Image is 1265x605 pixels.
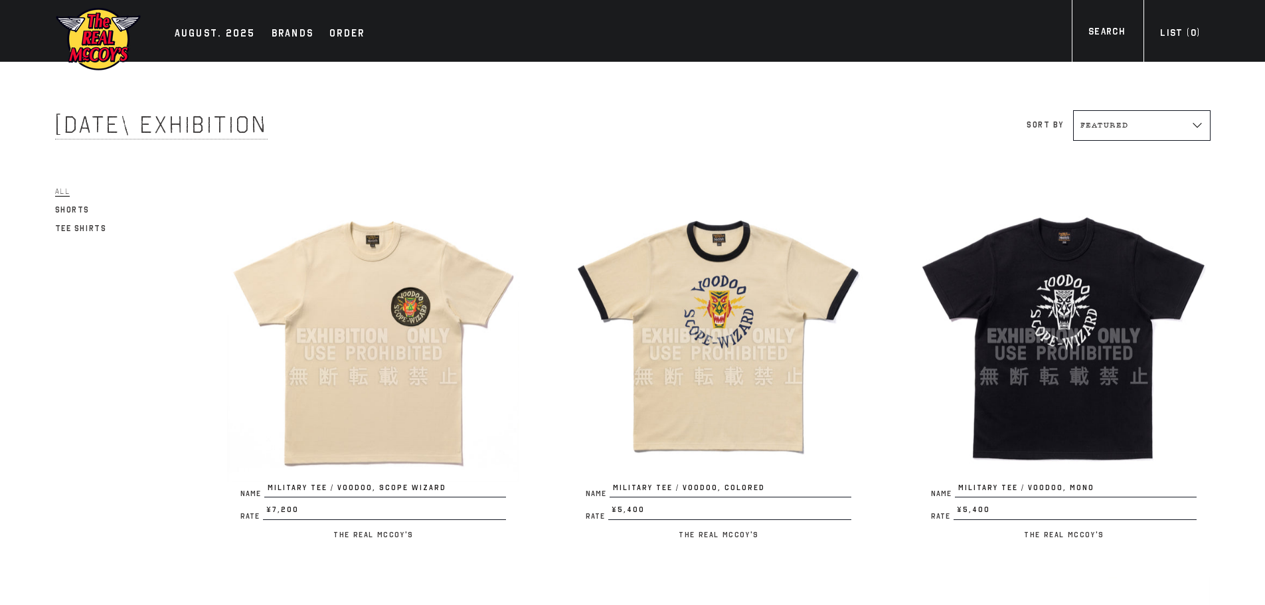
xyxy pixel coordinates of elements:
[931,513,954,520] span: Rate
[175,25,256,44] div: AUGUST. 2025
[1160,26,1200,44] div: List ( )
[55,205,90,215] span: Shorts
[955,482,1197,498] span: MILITARY TEE / VOODOO, MONO
[954,504,1197,520] span: ¥5,400
[572,527,865,543] p: The Real McCoy's
[227,527,519,543] p: The Real McCoy's
[1191,27,1197,39] span: 0
[608,504,851,520] span: ¥5,400
[264,482,506,498] span: MILITARY TEE / VOODOO, SCOPE WIZARD
[1088,25,1125,43] div: Search
[572,190,865,543] a: MILITARY TEE / VOODOO, COLORED NameMILITARY TEE / VOODOO, COLORED Rate¥5,400 The Real McCoy's
[323,25,371,44] a: Order
[1027,120,1063,130] label: Sort by
[55,183,70,199] a: All
[931,490,955,497] span: Name
[586,513,608,520] span: Rate
[227,190,519,543] a: MILITARY TEE / VOODOO, SCOPE WIZARD NameMILITARY TEE / VOODOO, SCOPE WIZARD Rate¥7,200 The Real M...
[918,527,1210,543] p: The Real McCoy's
[240,490,264,497] span: Name
[329,25,365,44] div: Order
[918,190,1210,543] a: MILITARY TEE / VOODOO, MONO NameMILITARY TEE / VOODOO, MONO Rate¥5,400 The Real McCoy's
[227,190,519,482] img: MILITARY TEE / VOODOO, SCOPE WIZARD
[55,110,268,139] span: [DATE] Exhibition
[610,482,851,498] span: MILITARY TEE / VOODOO, COLORED
[55,187,70,197] span: All
[1072,25,1141,43] a: Search
[55,202,90,218] a: Shorts
[168,25,262,44] a: AUGUST. 2025
[55,7,141,72] img: mccoys-exhibition
[586,490,610,497] span: Name
[55,220,107,236] a: Tee Shirts
[1143,26,1217,44] a: List (0)
[55,224,107,233] span: Tee Shirts
[918,190,1210,482] img: MILITARY TEE / VOODOO, MONO
[263,504,506,520] span: ¥7,200
[572,190,865,482] img: MILITARY TEE / VOODOO, COLORED
[240,513,263,520] span: Rate
[272,25,314,44] div: Brands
